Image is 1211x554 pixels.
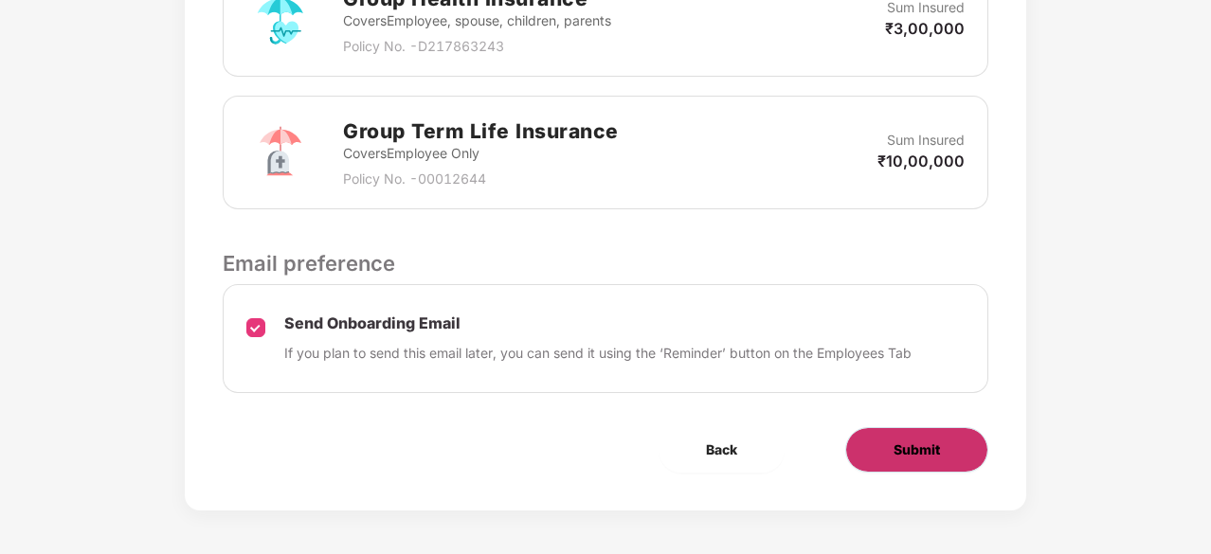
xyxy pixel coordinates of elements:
p: Covers Employee Only [343,143,619,164]
p: Policy No. - 00012644 [343,169,619,189]
p: Send Onboarding Email [284,313,912,333]
p: Policy No. - D217863243 [343,36,611,57]
span: Submit [894,439,940,460]
p: Sum Insured [887,130,965,151]
button: Back [659,427,785,473]
span: Back [706,439,737,460]
h2: Group Term Life Insurance [343,116,619,147]
p: ₹3,00,000 [885,18,965,39]
p: ₹10,00,000 [877,151,965,171]
p: Covers Employee, spouse, children, parents [343,10,611,31]
img: svg+xml;base64,PHN2ZyB4bWxucz0iaHR0cDovL3d3dy53My5vcmcvMjAwMC9zdmciIHdpZHRoPSI3MiIgaGVpZ2h0PSI3Mi... [246,118,315,187]
p: If you plan to send this email later, you can send it using the ‘Reminder’ button on the Employee... [284,343,912,364]
button: Submit [845,427,988,473]
p: Email preference [223,247,988,279]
